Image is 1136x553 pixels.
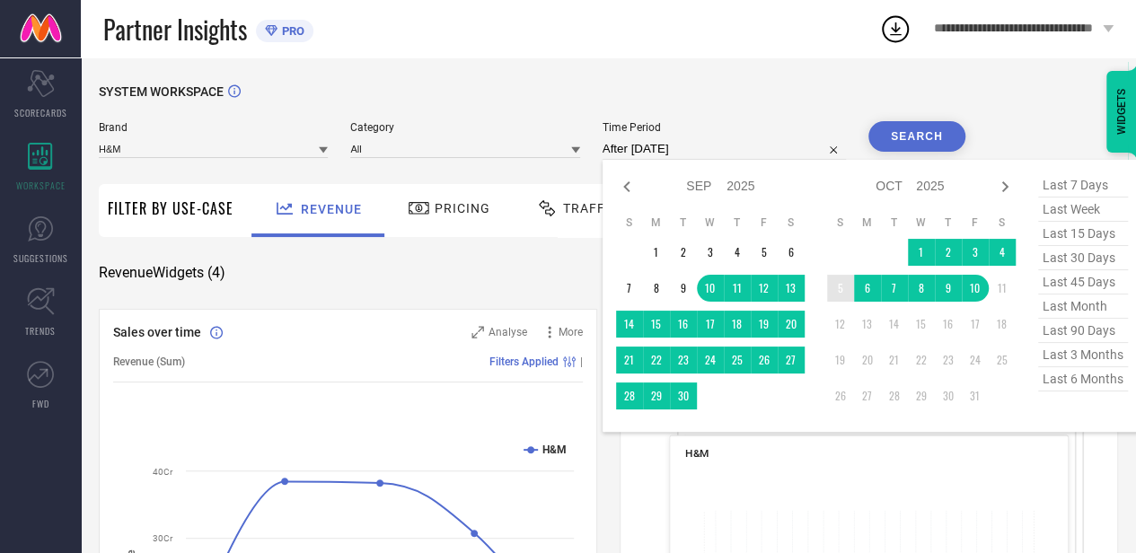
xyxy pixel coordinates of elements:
[103,11,247,48] span: Partner Insights
[751,275,778,302] td: Fri Sep 12 2025
[616,275,643,302] td: Sun Sep 07 2025
[854,311,881,338] td: Mon Oct 13 2025
[881,275,908,302] td: Tue Oct 07 2025
[435,201,490,215] span: Pricing
[962,239,989,266] td: Fri Oct 03 2025
[751,347,778,373] td: Fri Sep 26 2025
[881,311,908,338] td: Tue Oct 14 2025
[778,347,805,373] td: Sat Sep 27 2025
[277,24,304,38] span: PRO
[724,311,751,338] td: Thu Sep 18 2025
[989,275,1016,302] td: Sat Oct 11 2025
[559,326,583,338] span: More
[670,215,697,230] th: Tuesday
[685,447,709,460] span: H&M
[962,275,989,302] td: Fri Oct 10 2025
[603,121,846,134] span: Time Period
[908,382,935,409] td: Wed Oct 29 2025
[778,215,805,230] th: Saturday
[563,201,619,215] span: Traffic
[778,239,805,266] td: Sat Sep 06 2025
[697,215,724,230] th: Wednesday
[778,311,805,338] td: Sat Sep 20 2025
[908,239,935,266] td: Wed Oct 01 2025
[935,311,962,338] td: Thu Oct 16 2025
[935,239,962,266] td: Thu Oct 02 2025
[580,355,583,368] span: |
[868,121,965,152] button: Search
[908,347,935,373] td: Wed Oct 22 2025
[751,215,778,230] th: Friday
[99,264,225,282] span: Revenue Widgets ( 4 )
[697,347,724,373] td: Wed Sep 24 2025
[616,311,643,338] td: Sun Sep 14 2025
[14,106,67,119] span: SCORECARDS
[881,382,908,409] td: Tue Oct 28 2025
[643,215,670,230] th: Monday
[670,239,697,266] td: Tue Sep 02 2025
[1038,197,1128,222] span: last week
[827,311,854,338] td: Sun Oct 12 2025
[935,382,962,409] td: Thu Oct 30 2025
[724,347,751,373] td: Thu Sep 25 2025
[113,355,185,368] span: Revenue (Sum)
[153,533,173,543] text: 30Cr
[881,215,908,230] th: Tuesday
[489,355,559,368] span: Filters Applied
[854,215,881,230] th: Monday
[489,326,527,338] span: Analyse
[962,382,989,409] td: Fri Oct 31 2025
[908,275,935,302] td: Wed Oct 08 2025
[670,382,697,409] td: Tue Sep 30 2025
[643,311,670,338] td: Mon Sep 15 2025
[1038,343,1128,367] span: last 3 months
[751,311,778,338] td: Fri Sep 19 2025
[16,179,66,192] span: WORKSPACE
[301,202,362,216] span: Revenue
[778,275,805,302] td: Sat Sep 13 2025
[724,239,751,266] td: Thu Sep 04 2025
[962,311,989,338] td: Fri Oct 17 2025
[616,176,638,197] div: Previous month
[962,347,989,373] td: Fri Oct 24 2025
[643,347,670,373] td: Mon Sep 22 2025
[670,347,697,373] td: Tue Sep 23 2025
[827,215,854,230] th: Sunday
[908,311,935,338] td: Wed Oct 15 2025
[935,347,962,373] td: Thu Oct 23 2025
[881,347,908,373] td: Tue Oct 21 2025
[724,215,751,230] th: Thursday
[603,138,846,160] input: Select time period
[827,347,854,373] td: Sun Oct 19 2025
[935,275,962,302] td: Thu Oct 09 2025
[994,176,1016,197] div: Next month
[1038,319,1128,343] span: last 90 days
[724,275,751,302] td: Thu Sep 11 2025
[697,275,724,302] td: Wed Sep 10 2025
[1038,367,1128,391] span: last 6 months
[854,275,881,302] td: Mon Oct 06 2025
[935,215,962,230] th: Thursday
[670,275,697,302] td: Tue Sep 09 2025
[643,382,670,409] td: Mon Sep 29 2025
[989,347,1016,373] td: Sat Oct 25 2025
[908,215,935,230] th: Wednesday
[827,275,854,302] td: Sun Oct 05 2025
[989,215,1016,230] th: Saturday
[99,121,328,134] span: Brand
[643,239,670,266] td: Mon Sep 01 2025
[854,347,881,373] td: Mon Oct 20 2025
[1038,173,1128,197] span: last 7 days
[1038,270,1128,294] span: last 45 days
[962,215,989,230] th: Friday
[854,382,881,409] td: Mon Oct 27 2025
[989,311,1016,338] td: Sat Oct 18 2025
[108,197,233,219] span: Filter By Use-Case
[113,325,201,339] span: Sales over time
[643,275,670,302] td: Mon Sep 08 2025
[99,84,224,99] span: SYSTEM WORKSPACE
[697,311,724,338] td: Wed Sep 17 2025
[697,239,724,266] td: Wed Sep 03 2025
[1038,246,1128,270] span: last 30 days
[616,382,643,409] td: Sun Sep 28 2025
